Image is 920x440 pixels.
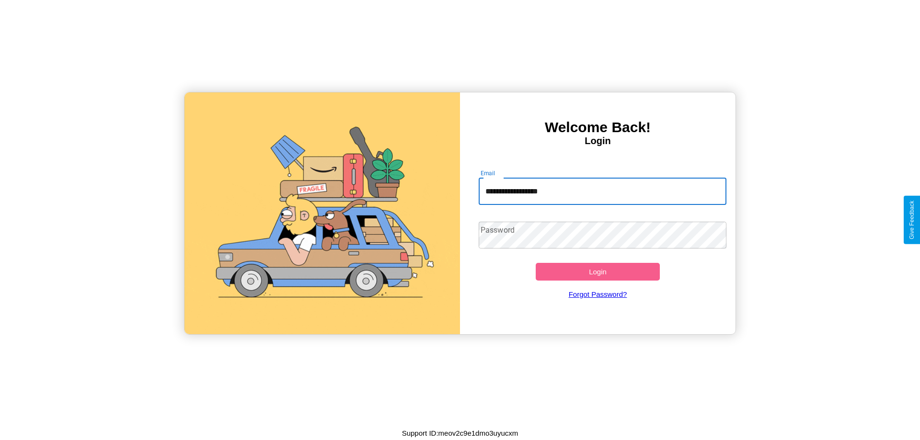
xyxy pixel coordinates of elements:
h4: Login [460,135,736,147]
div: Give Feedback [908,201,915,239]
h3: Welcome Back! [460,119,736,135]
label: Email [481,169,495,177]
button: Login [536,263,660,281]
a: Forgot Password? [474,281,722,308]
p: Support ID: meov2c9e1dmo3uyucxm [402,427,518,440]
img: gif [184,92,460,334]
